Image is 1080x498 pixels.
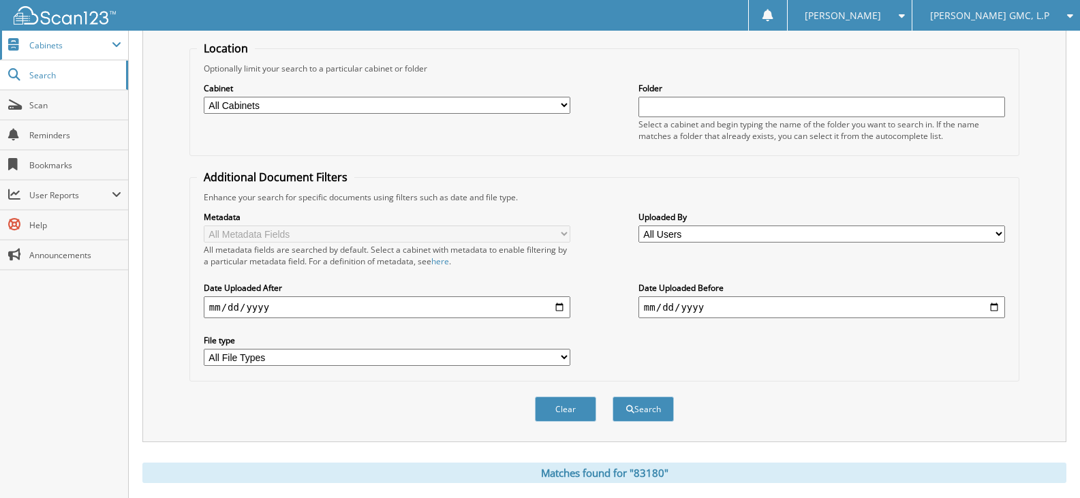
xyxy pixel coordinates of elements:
[29,99,121,111] span: Scan
[204,296,570,318] input: start
[29,189,112,201] span: User Reports
[431,255,449,267] a: here
[197,191,1012,203] div: Enhance your search for specific documents using filters such as date and file type.
[197,41,255,56] legend: Location
[638,211,1005,223] label: Uploaded By
[142,463,1066,483] div: Matches found for "83180"
[29,219,121,231] span: Help
[197,170,354,185] legend: Additional Document Filters
[638,119,1005,142] div: Select a cabinet and begin typing the name of the folder you want to search in. If the name match...
[29,40,112,51] span: Cabinets
[29,129,121,141] span: Reminders
[204,334,570,346] label: File type
[29,249,121,261] span: Announcements
[930,12,1049,20] span: [PERSON_NAME] GMC, L.P
[29,159,121,171] span: Bookmarks
[613,396,674,422] button: Search
[14,6,116,25] img: scan123-logo-white.svg
[638,282,1005,294] label: Date Uploaded Before
[638,82,1005,94] label: Folder
[805,12,881,20] span: [PERSON_NAME]
[197,63,1012,74] div: Optionally limit your search to a particular cabinet or folder
[638,296,1005,318] input: end
[204,282,570,294] label: Date Uploaded After
[204,244,570,267] div: All metadata fields are searched by default. Select a cabinet with metadata to enable filtering b...
[204,211,570,223] label: Metadata
[535,396,596,422] button: Clear
[29,69,119,81] span: Search
[204,82,570,94] label: Cabinet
